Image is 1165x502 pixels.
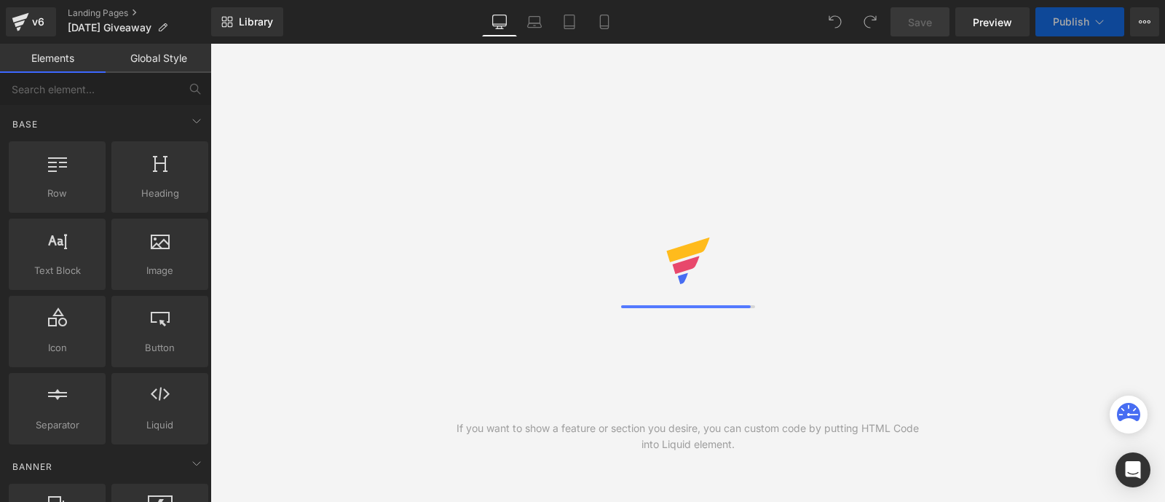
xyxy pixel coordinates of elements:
a: v6 [6,7,56,36]
span: Row [13,186,101,201]
span: [DATE] Giveaway [68,22,151,34]
a: Mobile [587,7,622,36]
span: Base [11,117,39,131]
span: Preview [973,15,1012,30]
button: More [1130,7,1159,36]
span: Button [116,340,204,356]
a: Preview [955,7,1030,36]
a: Desktop [482,7,517,36]
span: Image [116,263,204,278]
a: Landing Pages [68,7,211,19]
span: Save [908,15,932,30]
a: Tablet [552,7,587,36]
span: Banner [11,460,54,474]
button: Publish [1035,7,1124,36]
div: v6 [29,12,47,31]
span: Liquid [116,417,204,433]
button: Undo [821,7,850,36]
span: Text Block [13,263,101,278]
span: Publish [1053,16,1089,28]
span: Heading [116,186,204,201]
a: Laptop [517,7,552,36]
a: New Library [211,7,283,36]
a: Global Style [106,44,211,73]
span: Icon [13,340,101,356]
span: Library [239,15,273,28]
button: Redo [856,7,885,36]
span: Separator [13,417,101,433]
div: Open Intercom Messenger [1115,452,1150,487]
div: If you want to show a feature or section you desire, you can custom code by putting HTML Code int... [449,420,927,452]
